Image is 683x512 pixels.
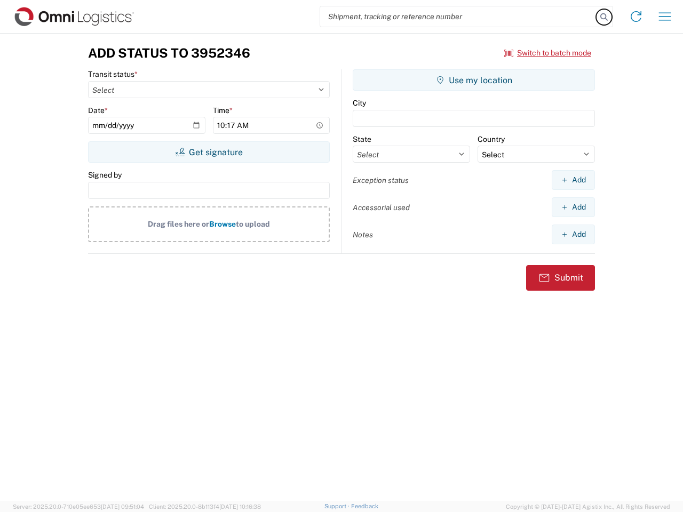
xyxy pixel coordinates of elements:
[526,265,595,291] button: Submit
[353,203,410,212] label: Accessorial used
[213,106,233,115] label: Time
[353,134,371,144] label: State
[353,230,373,239] label: Notes
[148,220,209,228] span: Drag files here or
[149,503,261,510] span: Client: 2025.20.0-8b113f4
[506,502,670,511] span: Copyright © [DATE]-[DATE] Agistix Inc., All Rights Reserved
[88,141,330,163] button: Get signature
[504,44,591,62] button: Switch to batch mode
[209,220,236,228] span: Browse
[353,69,595,91] button: Use my location
[552,170,595,190] button: Add
[88,45,250,61] h3: Add Status to 3952346
[353,175,409,185] label: Exception status
[320,6,597,27] input: Shipment, tracking or reference number
[478,134,505,144] label: Country
[324,503,351,509] a: Support
[351,503,378,509] a: Feedback
[236,220,270,228] span: to upload
[219,503,261,510] span: [DATE] 10:16:38
[13,503,144,510] span: Server: 2025.20.0-710e05ee653
[101,503,144,510] span: [DATE] 09:51:04
[88,69,138,79] label: Transit status
[88,106,108,115] label: Date
[88,170,122,180] label: Signed by
[552,197,595,217] button: Add
[552,225,595,244] button: Add
[353,98,366,108] label: City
